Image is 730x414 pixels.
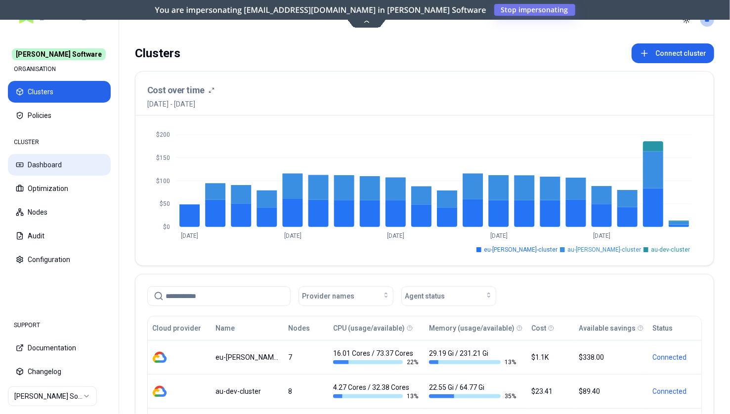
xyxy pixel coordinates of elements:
div: $338.00 [579,352,644,362]
div: 8 [288,386,324,396]
div: 13 % [429,358,516,366]
span: [DATE] - [DATE] [147,99,215,109]
button: Memory (usage/available) [429,318,515,338]
div: Clusters [135,43,180,63]
button: Changelog [8,361,111,382]
div: au-dev-cluster [215,386,279,396]
div: 22 % [333,358,420,366]
div: 22.55 Gi / 64.77 Gi [429,382,516,400]
span: eu-[PERSON_NAME]-cluster [484,246,558,254]
tspan: $100 [156,178,170,185]
div: 13 % [333,392,420,400]
button: Policies [8,105,111,126]
div: 4.27 Cores / 32.38 Cores [333,382,420,400]
div: 16.01 Cores / 73.37 Cores [333,348,420,366]
h3: Cost over time [147,83,205,97]
button: Configuration [8,249,111,270]
div: $23.41 [531,386,570,396]
div: 7 [288,352,324,362]
tspan: [DATE] [181,232,198,239]
tspan: $150 [156,154,170,161]
div: Status [652,323,673,333]
span: [PERSON_NAME] Software [12,48,106,60]
div: $1.1K [531,352,570,362]
tspan: $0 [163,224,170,230]
tspan: [DATE] [387,232,404,239]
button: Nodes [8,201,111,223]
div: eu-rex-cluster [215,352,279,362]
button: Audit [8,225,111,247]
button: Documentation [8,337,111,359]
div: 29.19 Gi / 231.21 Gi [429,348,516,366]
div: ORGANISATION [8,59,111,79]
tspan: [DATE] [284,232,301,239]
div: Connected [652,386,697,396]
span: au-dev-cluster [651,246,690,254]
tspan: $50 [160,200,170,207]
div: SUPPORT [8,315,111,335]
span: Agent status [405,291,445,301]
div: 35 % [429,392,516,400]
tspan: [DATE] [490,232,508,239]
span: au-[PERSON_NAME]-cluster [567,246,641,254]
img: gcp [152,384,167,399]
button: Optimization [8,178,111,199]
span: Provider names [302,291,354,301]
button: Agent status [401,286,496,306]
button: Clusters [8,81,111,103]
button: Connect cluster [632,43,714,63]
button: Cloud provider [152,318,201,338]
div: CLUSTER [8,132,111,152]
button: Dashboard [8,154,111,176]
button: CPU (usage/available) [333,318,405,338]
img: gcp [152,350,167,365]
button: Name [215,318,235,338]
button: Available savings [579,318,636,338]
button: Cost [531,318,546,338]
button: Provider names [299,286,393,306]
div: Connected [652,352,697,362]
tspan: $200 [156,131,170,138]
div: $89.40 [579,386,644,396]
tspan: [DATE] [593,232,610,239]
button: Nodes [288,318,310,338]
